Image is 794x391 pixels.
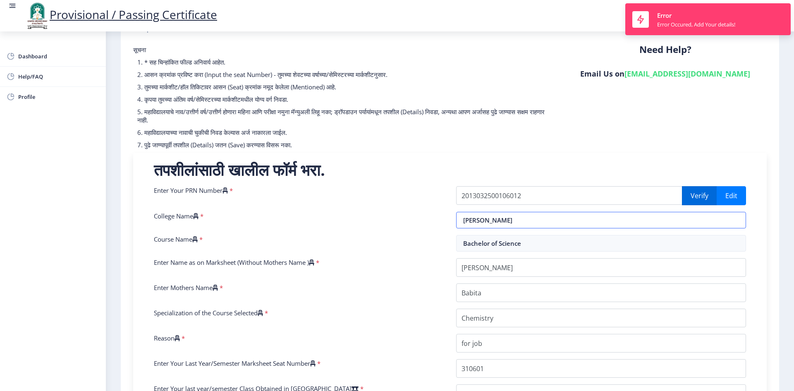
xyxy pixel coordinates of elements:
button: Verify [682,186,717,205]
label: Enter Your PRN Number [154,186,228,194]
input: Select College Name [456,212,746,228]
input: PRN Number [456,186,682,205]
p: 6. महाविद्यालयाच्या नावाची चुकीची निवड केल्यास अर्ज नाकारला जाईल. [137,128,547,137]
b: Need Help? [639,43,691,56]
h6: Email Us on [564,69,767,79]
input: Enter Mothers Name [456,283,746,302]
span: Help/FAQ [18,72,99,82]
input: Select Course Name [456,235,746,252]
p: 5. महाविद्यालयाचे नाव/उत्तीर्ण वर्ष/उत्तीर्ण होणारा महिना आणि परीक्षा नमुना मॅन्युअली लिहू नका; ड... [137,108,547,124]
span: Profile [18,92,99,102]
span: Error [657,11,672,19]
h2: तपशीलांसाठी खालील फॉर्म भरा. [154,161,746,178]
input: Seat Number [456,359,746,378]
button: Edit [717,186,746,205]
label: Enter Your Last Year/Semester Marksheet Seat Number [154,359,316,367]
input: Enter Name as on Marksheet [456,258,746,277]
label: College Name [154,212,198,220]
p: 3. तुमच्या मार्कशीट/हॉल तिकिटावर आसन (Seat) क्रमांक नमूद केलेला (Mentioned) आहे. [137,83,547,91]
label: Enter Mothers Name [154,283,218,292]
span: Dashboard [18,51,99,61]
input: Reason [456,334,746,353]
input: Specialization of the Course Selected [456,309,746,327]
p: 1. * सह चिन्हांकित फील्ड अनिवार्य आहेत. [137,58,547,66]
div: Error Occured, Add Your details! [657,21,735,28]
label: Specialization of the Course Selected [154,309,263,317]
label: Enter Name as on Marksheet (Without Mothers Name ) [154,258,314,266]
p: 2. आसन क्रमांक प्रविष्ट करा (Input the seat Number) - तुमच्या शेवटच्या वर्षाच्या/सेमिस्टरच्या मार... [137,70,547,79]
a: Provisional / Passing Certificate [25,7,217,22]
p: 7. पुढे जाण्यापूर्वी तपशील (Details) जतन (Save) करण्यास विसरू नका. [137,141,547,149]
img: logo [25,2,50,30]
label: Course Name [154,235,198,243]
a: [EMAIL_ADDRESS][DOMAIN_NAME] [624,69,750,79]
p: 4. कृपया तुमच्या अंतिम वर्ष/सेमिस्टरच्या मार्कशीटमधील योग्य वर्ग निवडा. [137,95,547,103]
label: Reason [154,334,180,342]
span: सूचना [133,46,146,54]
